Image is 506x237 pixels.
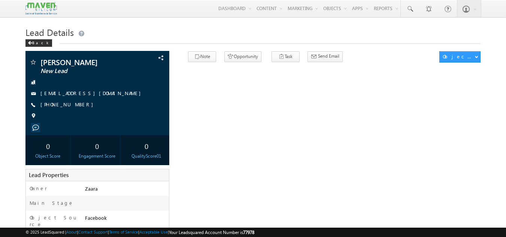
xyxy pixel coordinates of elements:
span: 77978 [243,230,254,235]
a: Terms of Service [109,230,138,234]
label: Object Source [30,214,78,228]
a: Acceptable Use [139,230,168,234]
span: [PHONE_NUMBER] [40,101,97,109]
div: Object Actions [443,53,475,60]
span: © 2025 LeadSquared | | | | | [25,229,254,236]
span: Zaara [85,185,98,192]
div: Engagement Score [76,153,118,159]
button: Send Email [307,51,343,62]
div: 0 [125,139,167,153]
span: Lead Details [25,26,74,38]
div: Facebook [83,214,169,225]
span: Your Leadsquared Account Number is [169,230,254,235]
a: About [66,230,77,234]
label: Main Stage [30,200,74,206]
img: Custom Logo [25,2,57,15]
a: Contact Support [78,230,108,234]
div: Back [25,39,52,47]
span: [PERSON_NAME] [40,58,129,66]
button: Task [272,51,300,62]
span: New Lead [40,67,129,75]
span: Lead Properties [29,171,69,179]
a: Back [25,39,56,45]
button: Note [188,51,216,62]
div: 0 [27,139,69,153]
div: Object Score [27,153,69,159]
div: 0 [76,139,118,153]
a: [EMAIL_ADDRESS][DOMAIN_NAME] [40,90,145,96]
button: Object Actions [439,51,481,63]
label: Owner [30,185,47,192]
button: Opportunity [224,51,261,62]
div: QualityScore01 [125,153,167,159]
span: Send Email [318,53,339,60]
